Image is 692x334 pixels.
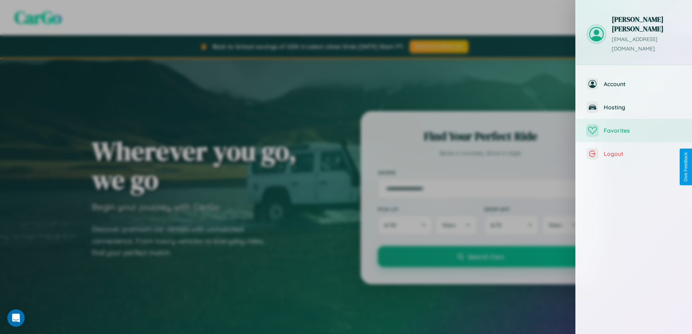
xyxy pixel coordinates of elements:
div: Give Feedback [683,152,688,182]
span: Logout [604,150,681,157]
button: Logout [576,142,692,165]
span: Favorites [604,127,681,134]
span: Account [604,80,681,88]
p: [EMAIL_ADDRESS][DOMAIN_NAME] [612,35,681,54]
button: Hosting [576,96,692,119]
h3: [PERSON_NAME] [PERSON_NAME] [612,15,681,33]
span: Hosting [604,104,681,111]
button: Account [576,72,692,96]
button: Favorites [576,119,692,142]
div: Open Intercom Messenger [7,309,25,327]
